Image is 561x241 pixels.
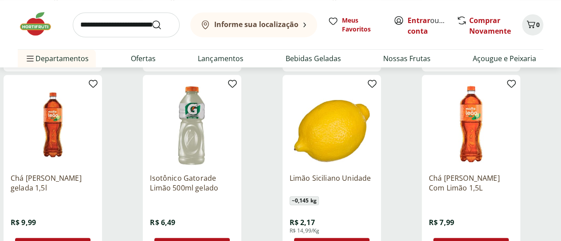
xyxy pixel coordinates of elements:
span: Meus Favoritos [342,16,383,34]
img: Chá Matte Leão Limão gelada 1,5l [11,82,95,166]
img: Limão Siciliano Unidade [290,82,374,166]
a: Nossas Frutas [383,53,431,64]
span: ou [408,15,447,36]
a: Lançamentos [198,53,243,64]
button: Informe sua localização [190,12,317,37]
a: Bebidas Geladas [286,53,341,64]
a: Meus Favoritos [328,16,383,34]
a: Comprar Novamente [469,16,511,36]
input: search [73,12,180,37]
b: Informe sua localização [214,19,298,29]
button: Carrinho [522,14,543,35]
span: 0 [536,20,540,29]
button: Menu [25,48,35,69]
img: Hortifruti [18,11,62,37]
img: Isotônico Gatorade Limão 500ml gelado [150,82,234,166]
button: Submit Search [151,19,173,30]
a: Isotônico Gatorade Limão 500ml gelado [150,173,234,193]
span: R$ 9,99 [11,218,36,227]
span: R$ 14,99/Kg [290,227,320,234]
a: Limão Siciliano Unidade [290,173,374,193]
span: Departamentos [25,48,89,69]
a: Chá [PERSON_NAME] gelada 1,5l [11,173,95,193]
a: Ofertas [131,53,156,64]
a: Entrar [408,16,430,25]
img: Chá Matte Leão Com Limão 1,5L [429,82,513,166]
span: ~ 0,145 kg [290,196,319,205]
span: R$ 2,17 [290,218,315,227]
span: R$ 6,49 [150,218,175,227]
a: Criar conta [408,16,456,36]
a: Chá [PERSON_NAME] Com Limão 1,5L [429,173,513,193]
a: Açougue e Peixaria [473,53,536,64]
span: R$ 7,99 [429,218,454,227]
